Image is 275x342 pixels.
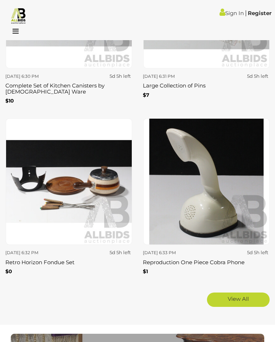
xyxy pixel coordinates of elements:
img: Retro Horizon Fondue Set [6,118,132,245]
strong: 5d 5h left [247,73,268,79]
strong: 5d 5h left [110,73,131,79]
b: $10 [5,98,14,104]
a: View All [207,293,270,307]
img: Reproduction One Piece Cobra Phone [143,118,270,245]
h3: Large Collection of Pins [143,81,270,89]
div: [DATE] 6:30 PM [5,72,66,80]
a: [DATE] 6:33 PM 5d 5h left Reproduction One Piece Cobra Phone $1 [143,118,270,283]
h3: Complete Set of Kitchen Canisters by [DEMOGRAPHIC_DATA] Ware [5,81,132,95]
strong: 5d 5h left [110,250,131,255]
h3: Reproduction One Piece Cobra Phone [143,258,270,266]
b: $0 [5,268,12,275]
span: | [245,9,247,17]
a: Register [248,10,271,16]
strong: 5d 5h left [247,250,268,255]
div: [DATE] 6:32 PM [5,249,66,257]
b: $7 [143,92,149,98]
img: Allbids.com.au [10,7,27,24]
h3: Retro Horizon Fondue Set [5,258,132,266]
a: [DATE] 6:32 PM 5d 5h left Retro Horizon Fondue Set $0 [5,118,132,283]
div: [DATE] 6:31 PM [143,72,204,80]
div: [DATE] 6:33 PM [143,249,204,257]
a: Sign In [219,10,244,16]
b: $1 [143,268,148,275]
